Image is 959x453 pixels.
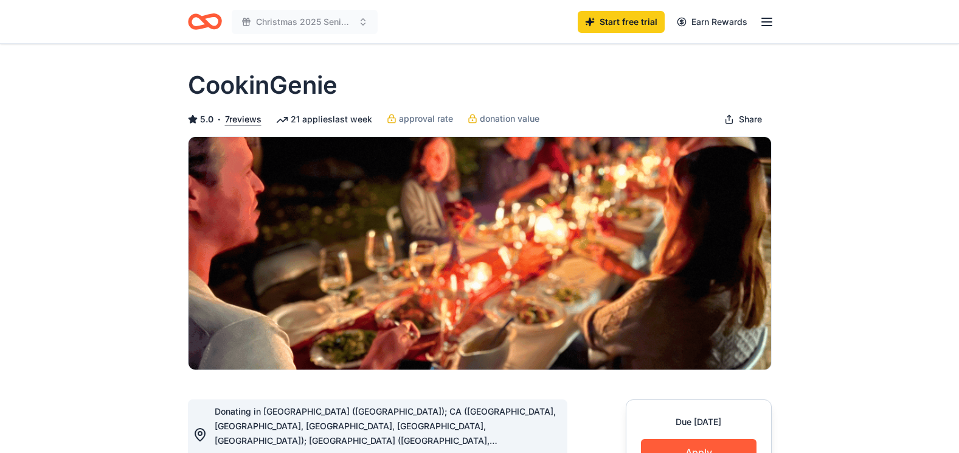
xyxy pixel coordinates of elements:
button: 7reviews [225,112,261,127]
span: Christmas 2025 Seniors companion friends [256,15,353,29]
button: Christmas 2025 Seniors companion friends [232,10,378,34]
button: Share [715,107,772,132]
a: Home [188,7,222,36]
span: 5.0 [200,112,213,127]
h1: CookinGenie [188,68,338,102]
img: Image for CookinGenie [189,137,771,370]
a: Earn Rewards [670,11,755,33]
a: approval rate [387,111,453,126]
a: Start free trial [578,11,665,33]
a: donation value [468,111,539,126]
div: Due [DATE] [641,415,756,429]
span: donation value [480,111,539,126]
span: • [216,114,221,124]
div: 21 applies last week [276,112,372,127]
span: approval rate [399,111,453,126]
span: Share [739,112,762,127]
